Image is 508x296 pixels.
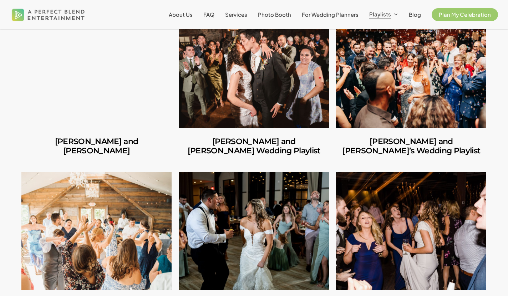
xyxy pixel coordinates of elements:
span: About Us [169,11,193,18]
a: Playlists [369,11,398,18]
a: Shannon and Joseph’s Wedding Playlist [179,172,329,290]
a: For Wedding Planners [302,12,359,17]
span: Playlists [369,11,391,17]
a: Plan My Celebration [432,12,498,17]
a: Amber and Cooper’s Wedding Playlist [179,128,329,165]
span: Blog [409,11,421,18]
a: Carlos and Olivia [21,128,172,165]
a: Amber and Cooper’s Wedding Playlist [179,10,329,128]
span: Photo Booth [258,11,291,18]
a: About Us [169,12,193,17]
span: Plan My Celebration [439,11,491,18]
a: FAQ [203,12,214,17]
span: FAQ [203,11,214,18]
span: For Wedding Planners [302,11,359,18]
a: Carlos and Olivia [21,10,172,128]
a: Mike and Amanda’s Wedding Playlist [336,172,486,290]
span: Services [225,11,247,18]
a: Jules and Michelle’s Wedding Playlist [21,172,172,290]
a: Photo Booth [258,12,291,17]
a: Services [225,12,247,17]
a: Ilana and Andrew’s Wedding Playlist [336,128,486,165]
a: Blog [409,12,421,17]
a: Ilana and Andrew’s Wedding Playlist [336,10,486,128]
img: A Perfect Blend Entertainment [10,3,87,26]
